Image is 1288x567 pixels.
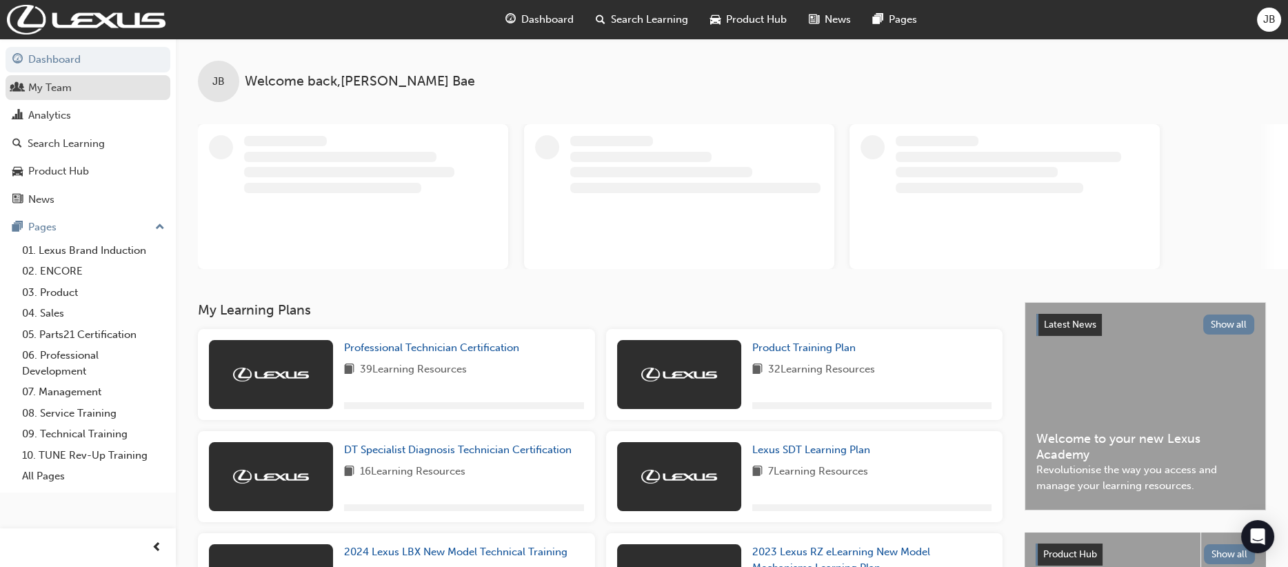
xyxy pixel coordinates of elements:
[360,464,465,481] span: 16 Learning Resources
[344,544,573,560] a: 2024 Lexus LBX New Model Technical Training
[17,240,170,261] a: 01. Lexus Brand Induction
[17,466,170,487] a: All Pages
[12,221,23,234] span: pages-icon
[798,6,862,34] a: news-iconNews
[726,12,787,28] span: Product Hub
[344,444,572,456] span: DT Specialist Diagnosis Technician Certification
[28,163,89,179] div: Product Hub
[6,44,170,215] button: DashboardMy TeamAnalyticsSearch LearningProduct HubNews
[28,192,54,208] div: News
[245,74,475,90] span: Welcome back , [PERSON_NAME] Bae
[155,219,165,237] span: up-icon
[17,445,170,466] a: 10. TUNE Rev-Up Training
[17,345,170,381] a: 06. Professional Development
[1036,314,1254,336] a: Latest NewsShow all
[641,470,717,484] img: Trak
[344,340,525,356] a: Professional Technician Certification
[12,194,23,206] span: news-icon
[1257,8,1281,32] button: JB
[6,215,170,240] button: Pages
[198,302,1003,318] h3: My Learning Plans
[641,368,717,381] img: Trak
[752,442,876,458] a: Lexus SDT Learning Plan
[28,136,105,152] div: Search Learning
[212,74,225,90] span: JB
[17,424,170,445] a: 09. Technical Training
[6,75,170,101] a: My Team
[17,261,170,282] a: 02. ENCORE
[28,219,57,235] div: Pages
[6,187,170,212] a: News
[6,47,170,72] a: Dashboard
[233,368,309,381] img: Trak
[344,442,577,458] a: DT Specialist Diagnosis Technician Certification
[1036,544,1255,566] a: Product HubShow all
[1025,302,1266,510] a: Latest NewsShow allWelcome to your new Lexus AcademyRevolutionise the way you access and manage y...
[344,546,567,558] span: 2024 Lexus LBX New Model Technical Training
[1036,462,1254,493] span: Revolutionise the way you access and manage your learning resources.
[17,282,170,304] a: 03. Product
[752,341,856,354] span: Product Training Plan
[862,6,928,34] a: pages-iconPages
[1044,319,1096,330] span: Latest News
[17,324,170,346] a: 05. Parts21 Certification
[494,6,585,34] a: guage-iconDashboard
[1263,12,1276,28] span: JB
[17,381,170,403] a: 07. Management
[1036,431,1254,462] span: Welcome to your new Lexus Academy
[585,6,699,34] a: search-iconSearch Learning
[12,82,23,94] span: people-icon
[6,159,170,184] a: Product Hub
[752,464,763,481] span: book-icon
[6,103,170,128] a: Analytics
[17,303,170,324] a: 04. Sales
[233,470,309,484] img: Trak
[7,5,165,34] img: Trak
[809,11,819,28] span: news-icon
[611,12,688,28] span: Search Learning
[710,11,721,28] span: car-icon
[17,403,170,424] a: 08. Service Training
[344,464,354,481] span: book-icon
[6,131,170,157] a: Search Learning
[752,444,870,456] span: Lexus SDT Learning Plan
[360,361,467,379] span: 39 Learning Resources
[699,6,798,34] a: car-iconProduct Hub
[344,341,519,354] span: Professional Technician Certification
[1043,548,1097,560] span: Product Hub
[873,11,883,28] span: pages-icon
[825,12,851,28] span: News
[12,54,23,66] span: guage-icon
[12,138,22,150] span: search-icon
[1204,544,1256,564] button: Show all
[752,361,763,379] span: book-icon
[152,539,162,557] span: prev-icon
[889,12,917,28] span: Pages
[752,340,861,356] a: Product Training Plan
[521,12,574,28] span: Dashboard
[344,361,354,379] span: book-icon
[768,464,868,481] span: 7 Learning Resources
[28,108,71,123] div: Analytics
[12,110,23,122] span: chart-icon
[28,80,72,96] div: My Team
[505,11,516,28] span: guage-icon
[596,11,605,28] span: search-icon
[12,166,23,178] span: car-icon
[1203,315,1255,335] button: Show all
[768,361,875,379] span: 32 Learning Resources
[1241,520,1274,553] div: Open Intercom Messenger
